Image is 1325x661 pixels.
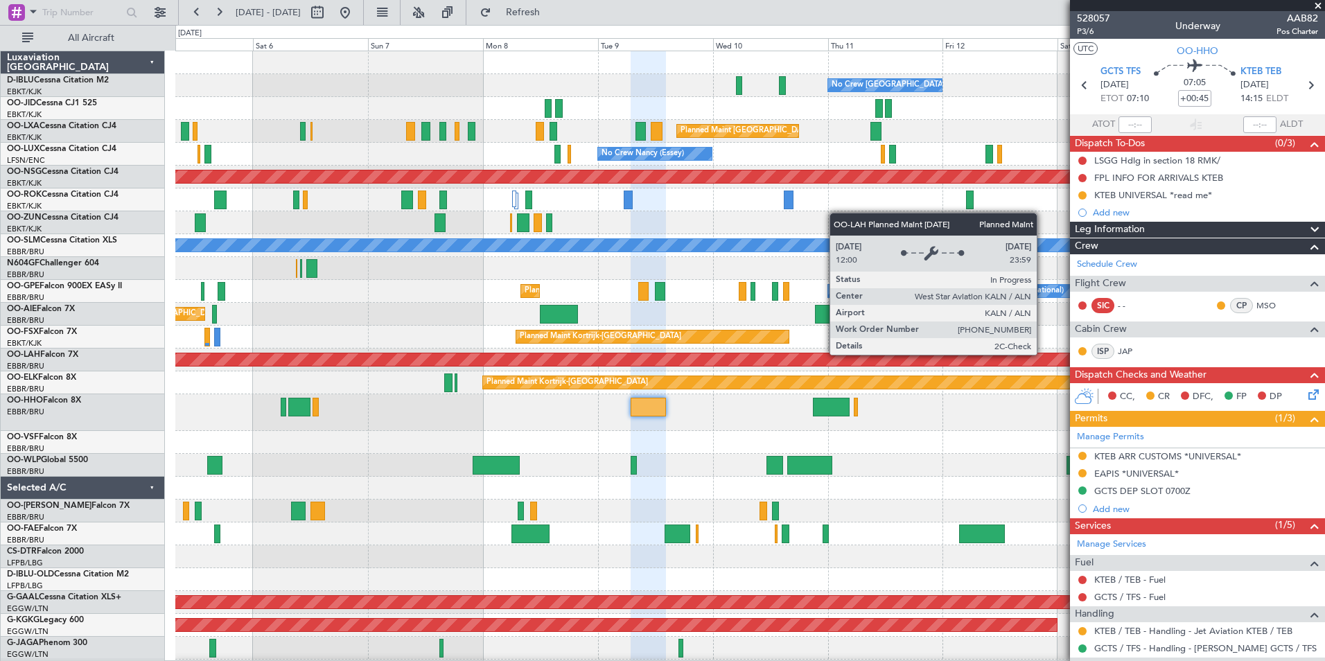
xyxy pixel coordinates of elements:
[1240,78,1269,92] span: [DATE]
[7,456,41,464] span: OO-WLP
[7,466,44,477] a: EBBR/BRU
[7,443,44,454] a: EBBR/BRU
[828,38,943,51] div: Thu 11
[368,38,483,51] div: Sun 7
[7,547,37,556] span: CS-DTR
[1094,485,1191,497] div: GCTS DEP SLOT 0700Z
[7,639,39,647] span: G-JAGA
[1058,38,1173,51] div: Sat 13
[7,558,43,568] a: LFPB/LBG
[7,292,44,303] a: EBBR/BRU
[7,236,117,245] a: OO-SLMCessna Citation XLS
[1280,118,1303,132] span: ALDT
[494,8,552,17] span: Refresh
[1127,92,1149,106] span: 07:10
[7,525,39,533] span: OO-FAE
[178,28,202,39] div: [DATE]
[236,6,301,19] span: [DATE] - [DATE]
[1077,26,1110,37] span: P3/6
[1240,92,1263,106] span: 14:15
[1077,258,1137,272] a: Schedule Crew
[7,145,40,153] span: OO-LUX
[7,87,42,97] a: EBKT/KJK
[1075,222,1145,238] span: Leg Information
[7,535,44,545] a: EBBR/BRU
[7,168,42,176] span: OO-NSG
[1175,19,1220,33] div: Underway
[7,178,42,188] a: EBKT/KJK
[7,626,49,637] a: EGGW/LTN
[7,315,44,326] a: EBBR/BRU
[7,213,119,222] a: OO-ZUNCessna Citation CJ4
[7,122,116,130] a: OO-LXACessna Citation CJ4
[7,593,39,601] span: G-GAAL
[1256,299,1288,312] a: MSO
[1073,42,1098,55] button: UTC
[7,191,42,199] span: OO-ROK
[139,38,254,51] div: Fri 5
[7,502,130,510] a: OO-[PERSON_NAME]Falcon 7X
[483,38,598,51] div: Mon 8
[1075,276,1126,292] span: Flight Crew
[1184,76,1206,90] span: 07:05
[1094,172,1223,184] div: FPL INFO FOR ARRIVALS KTEB
[1193,390,1213,404] span: DFC,
[1075,136,1145,152] span: Dispatch To-Dos
[1077,11,1110,26] span: 528057
[7,259,99,267] a: N604GFChallenger 604
[1094,155,1220,166] div: LSGG Hdlg in section 18 RMK/
[520,326,681,347] div: Planned Maint Kortrijk-[GEOGRAPHIC_DATA]
[7,433,77,441] a: OO-VSFFalcon 8X
[1270,390,1282,404] span: DP
[7,525,77,533] a: OO-FAEFalcon 7X
[1158,390,1170,404] span: CR
[7,603,49,614] a: EGGW/LTN
[7,616,40,624] span: G-KGKG
[7,649,49,660] a: EGGW/LTN
[7,259,40,267] span: N604GF
[1091,298,1114,313] div: SIC
[1094,189,1212,201] div: KTEB UNIVERSAL *read me*
[7,328,77,336] a: OO-FSXFalcon 7X
[1094,591,1166,603] a: GCTS / TFS - Fuel
[7,456,88,464] a: OO-WLPGlobal 5500
[253,38,368,51] div: Sat 6
[7,213,42,222] span: OO-ZUN
[1230,298,1253,313] div: CP
[1177,44,1218,58] span: OO-HHO
[7,338,42,349] a: EBKT/KJK
[1266,92,1288,106] span: ELDT
[1075,555,1094,571] span: Fuel
[7,76,34,85] span: D-IBLU
[7,639,87,647] a: G-JAGAPhenom 300
[1093,206,1318,218] div: Add new
[1118,299,1149,312] div: - -
[486,372,648,393] div: Planned Maint Kortrijk-[GEOGRAPHIC_DATA]
[7,384,44,394] a: EBBR/BRU
[598,38,713,51] div: Tue 9
[1275,136,1295,150] span: (0/3)
[7,593,121,601] a: G-GAALCessna Citation XLS+
[7,351,40,359] span: OO-LAH
[7,270,44,280] a: EBBR/BRU
[1120,390,1135,404] span: CC,
[7,373,76,382] a: OO-ELKFalcon 8X
[7,502,91,510] span: OO-[PERSON_NAME]
[7,201,42,211] a: EBKT/KJK
[7,570,54,579] span: D-IBLU-OLD
[1100,78,1129,92] span: [DATE]
[1100,92,1123,106] span: ETOT
[7,396,43,405] span: OO-HHO
[7,512,44,522] a: EBBR/BRU
[1091,344,1114,359] div: ISP
[525,281,775,301] div: Planned Maint [GEOGRAPHIC_DATA] ([GEOGRAPHIC_DATA] National)
[832,75,1064,96] div: No Crew [GEOGRAPHIC_DATA] ([GEOGRAPHIC_DATA] National)
[36,33,146,43] span: All Aircraft
[7,109,42,120] a: EBKT/KJK
[7,396,81,405] a: OO-HHOFalcon 8X
[1075,606,1114,622] span: Handling
[1276,26,1318,37] span: Pos Charter
[7,99,97,107] a: OO-JIDCessna CJ1 525
[1093,503,1318,515] div: Add new
[713,38,828,51] div: Wed 10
